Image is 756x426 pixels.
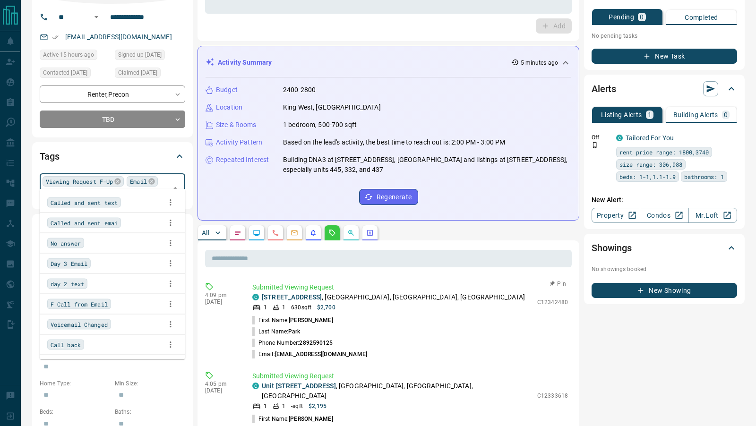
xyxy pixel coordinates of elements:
[291,229,298,237] svg: Emails
[283,155,571,175] p: Building DNA3 at [STREET_ADDRESS], [GEOGRAPHIC_DATA] and listings at [STREET_ADDRESS], especially...
[619,172,676,181] span: beds: 1-1,1.1-1.9
[40,408,110,416] p: Beds:
[91,11,102,23] button: Open
[252,294,259,300] div: condos.ca
[118,68,157,77] span: Claimed [DATE]
[51,299,108,309] span: F Call from Email
[616,135,623,141] div: condos.ca
[51,279,84,289] span: day 2 text
[544,280,572,288] button: Pin
[205,387,238,394] p: [DATE]
[264,303,267,312] p: 1
[592,283,737,298] button: New Showing
[43,68,87,77] span: Contacted [DATE]
[40,111,185,128] div: TBD
[252,415,333,423] p: First Name:
[216,155,269,165] p: Repeated Interest
[640,208,688,223] a: Condos
[592,81,616,96] h2: Alerts
[347,229,355,237] svg: Opportunities
[283,102,381,112] p: King West, [GEOGRAPHIC_DATA]
[275,351,367,358] span: [EMAIL_ADDRESS][DOMAIN_NAME]
[328,229,336,237] svg: Requests
[309,402,327,410] p: $2,195
[724,111,728,118] p: 0
[626,134,674,142] a: Tailored For You
[115,50,185,63] div: Tue Apr 25 2023
[205,381,238,387] p: 4:05 pm
[262,382,336,390] a: Unit [STREET_ADDRESS]
[592,29,737,43] p: No pending tasks
[43,176,124,187] div: Viewing Request F-Up
[40,149,59,164] h2: Tags
[252,339,333,347] p: Phone Number:
[252,371,568,381] p: Submitted Viewing Request
[253,229,260,237] svg: Lead Browsing Activity
[51,239,81,248] span: No answer
[46,177,113,186] span: Viewing Request F-Up
[262,293,322,301] a: [STREET_ADDRESS]
[592,208,640,223] a: Property
[43,50,94,60] span: Active 15 hours ago
[118,50,162,60] span: Signed up [DATE]
[51,198,118,207] span: Called and sent text
[609,14,634,20] p: Pending
[688,208,737,223] a: Mr.Loft
[234,229,241,237] svg: Notes
[282,303,285,312] p: 1
[262,381,533,401] p: , [GEOGRAPHIC_DATA], [GEOGRAPHIC_DATA], [GEOGRAPHIC_DATA]
[592,49,737,64] button: New Task
[289,416,333,422] span: [PERSON_NAME]
[115,379,185,388] p: Min Size:
[51,259,87,268] span: Day 3 Email
[40,379,110,388] p: Home Type:
[592,265,737,273] p: No showings booked
[216,137,262,147] p: Activity Pattern
[640,14,644,20] p: 0
[52,34,59,41] svg: Email Verified
[51,340,81,349] span: Call back
[291,303,311,312] p: 630 sqft
[289,317,333,324] span: [PERSON_NAME]
[252,316,333,324] p: First Name:
[252,282,568,292] p: Submitted Viewing Request
[252,327,301,336] p: Last Name:
[648,111,652,118] p: 1
[252,383,259,389] div: condos.ca
[684,172,724,181] span: bathrooms: 1
[592,195,737,205] p: New Alert:
[40,50,110,63] div: Sun Aug 17 2025
[359,189,418,205] button: Regenerate
[130,177,147,186] span: Email
[592,77,737,100] div: Alerts
[216,120,257,130] p: Size & Rooms
[206,54,571,71] div: Activity Summary5 minutes ago
[592,240,632,256] h2: Showings
[205,292,238,298] p: 4:09 pm
[115,408,185,416] p: Baths:
[252,350,367,358] p: Email:
[288,328,300,335] span: Park
[619,147,709,157] span: rent price range: 1800,3740
[537,392,568,400] p: C12333618
[317,303,335,312] p: $2,700
[619,160,682,169] span: size range: 306,988
[127,176,158,187] div: Email
[366,229,374,237] svg: Agent Actions
[202,230,209,236] p: All
[218,58,272,68] p: Activity Summary
[262,292,525,302] p: , [GEOGRAPHIC_DATA], [GEOGRAPHIC_DATA], [GEOGRAPHIC_DATA]
[283,85,316,95] p: 2400-2800
[309,229,317,237] svg: Listing Alerts
[592,142,598,148] svg: Push Notification Only
[299,340,333,346] span: 2892590125
[205,298,238,305] p: [DATE]
[65,33,172,41] a: [EMAIL_ADDRESS][DOMAIN_NAME]
[216,85,238,95] p: Budget
[521,59,558,67] p: 5 minutes ago
[283,120,357,130] p: 1 bedroom, 500-700 sqft
[115,68,185,81] div: Fri Aug 15 2025
[282,402,285,410] p: 1
[169,182,182,195] button: Close
[51,320,108,329] span: Voicemail Changed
